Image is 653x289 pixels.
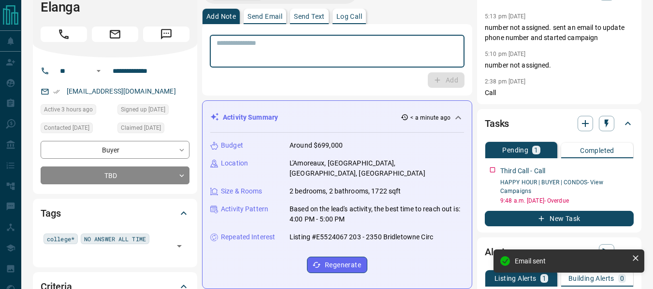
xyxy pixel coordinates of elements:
p: < a minute ago [410,113,450,122]
p: Size & Rooms [221,186,262,196]
p: Activity Pattern [221,204,268,214]
p: Activity Summary [223,112,278,123]
div: Activity Summary< a minute ago [210,109,464,126]
span: Message [143,27,189,42]
p: number not assigned. [485,60,634,70]
p: Completed [580,147,614,154]
div: Tasks [485,112,634,135]
p: Log Call [336,13,362,20]
p: L'Amoreaux, [GEOGRAPHIC_DATA], [GEOGRAPHIC_DATA], [GEOGRAPHIC_DATA] [290,158,464,179]
div: Wed Aug 13 2025 [41,104,113,118]
div: Email sent [515,257,628,265]
p: 9:48 a.m. [DATE] - Overdue [500,196,634,205]
h2: Tasks [485,116,509,131]
p: Call [485,88,634,98]
button: Open [93,65,104,77]
div: Tags [41,202,189,225]
p: 5:10 pm [DATE] [485,51,526,57]
p: 2 bedrooms, 2 bathrooms, 1722 sqft [290,186,401,196]
p: number not assigned. sent an email to update phone number and started campaign [485,23,634,43]
p: Pending [502,147,528,153]
p: 1 [534,147,538,153]
div: TBD [41,166,189,184]
p: 2:38 pm [DATE] [485,78,526,85]
span: NO ANSWER ALL TIME [84,234,146,244]
p: Location [221,158,248,168]
svg: Email Verified [53,88,60,95]
span: Call [41,27,87,42]
h2: Tags [41,206,60,221]
span: Email [92,27,138,42]
p: Around $699,000 [290,140,343,151]
div: Mon Jun 30 2025 [41,123,113,136]
p: Send Text [294,13,325,20]
p: Send Email [247,13,282,20]
p: Listing #E5524067 203 - 2350 Bridletowne Circ [290,232,433,242]
p: Third Call - Call [500,166,545,176]
p: Add Note [206,13,236,20]
a: HAPPY HOUR | BUYER | CONDOS- View Campaigns [500,179,603,194]
button: Regenerate [307,257,367,273]
span: Active 3 hours ago [44,105,93,114]
span: Contacted [DATE] [44,123,89,133]
span: Claimed [DATE] [121,123,161,133]
button: Open [173,239,186,253]
button: New Task [485,211,634,226]
p: Based on the lead's activity, the best time to reach out is: 4:00 PM - 5:00 PM [290,204,464,224]
span: Signed up [DATE] [121,105,165,114]
p: 5:13 pm [DATE] [485,13,526,20]
h2: Alerts [485,244,510,260]
p: Repeated Interest [221,232,275,242]
div: Alerts [485,240,634,263]
a: [EMAIL_ADDRESS][DOMAIN_NAME] [67,87,176,95]
div: Buyer [41,141,189,159]
div: Thu Jan 25 2024 [117,104,189,118]
p: Budget [221,140,243,151]
div: Thu Jan 25 2024 [117,123,189,136]
span: college* [47,234,74,244]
